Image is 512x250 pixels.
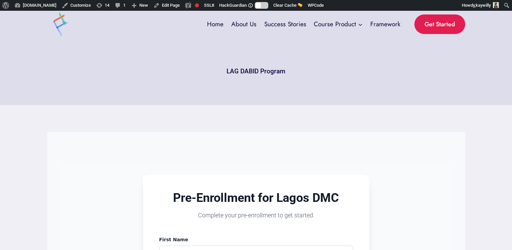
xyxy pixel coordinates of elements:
img: 🧽 [298,3,302,7]
a: Course Product [310,15,367,33]
h1: Pre-Enrollment for Lagos DMC [159,191,353,205]
p: Complete your pre-enrollment to get started. [159,211,353,220]
a: Get Started [414,14,465,34]
nav: Primary Navigation [203,15,404,33]
a: About Us [227,15,260,33]
a: Home [203,15,228,33]
span: Course Product [314,20,363,29]
div: Focus keyphrase not set [195,3,199,7]
img: pqplusms.com [47,11,74,38]
a: Success Stories [260,15,310,33]
a: Framework [367,15,404,33]
span: Clear Cache [273,3,297,8]
span: kaywilly [476,3,491,8]
h1: LAG DABID Program [227,67,285,76]
label: First Name [159,236,353,243]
